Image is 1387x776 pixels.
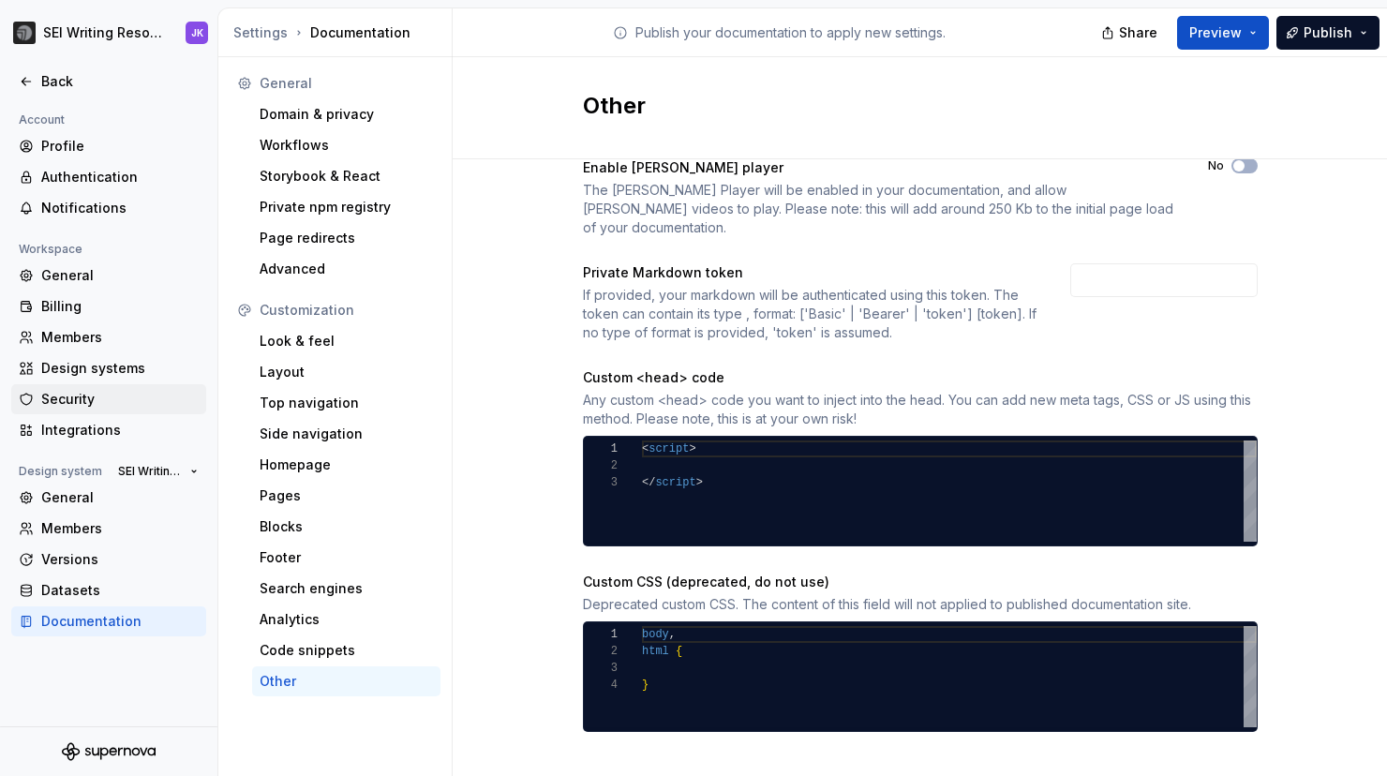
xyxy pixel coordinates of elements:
[233,23,288,42] button: Settings
[41,328,199,347] div: Members
[41,488,199,507] div: General
[252,481,440,511] a: Pages
[11,109,72,131] div: Account
[260,332,433,351] div: Look & feel
[252,635,440,665] a: Code snippets
[583,595,1258,614] div: Deprecated custom CSS. The content of this field will not applied to published documentation site.
[1177,16,1269,50] button: Preview
[583,573,1258,591] div: Custom CSS (deprecated, do not use)
[260,301,433,320] div: Customization
[260,229,433,247] div: Page redirects
[1208,158,1224,173] label: No
[689,442,695,455] span: >
[583,91,1235,121] h2: Other
[252,357,440,387] a: Layout
[11,575,206,605] a: Datasets
[668,628,675,641] span: ,
[583,263,1037,282] div: Private Markdown token
[642,645,669,658] span: html
[260,641,433,660] div: Code snippets
[11,238,90,261] div: Workspace
[260,105,433,124] div: Domain & privacy
[11,131,206,161] a: Profile
[260,363,433,381] div: Layout
[11,162,206,192] a: Authentication
[642,679,649,692] span: }
[41,359,199,378] div: Design systems
[260,425,433,443] div: Side navigation
[252,604,440,634] a: Analytics
[62,742,156,761] svg: Supernova Logo
[260,260,433,278] div: Advanced
[584,660,618,677] div: 3
[11,415,206,445] a: Integrations
[13,22,36,44] img: 3ce36157-9fde-47d2-9eb8-fa8ebb961d3d.png
[583,181,1174,237] div: The [PERSON_NAME] Player will be enabled in your documentation, and allow [PERSON_NAME] videos to...
[41,519,199,538] div: Members
[583,158,1174,177] div: Enable [PERSON_NAME] player
[1276,16,1380,50] button: Publish
[260,167,433,186] div: Storybook & React
[252,161,440,191] a: Storybook & React
[260,394,433,412] div: Top navigation
[1092,16,1170,50] button: Share
[11,291,206,321] a: Billing
[260,672,433,691] div: Other
[1304,23,1352,42] span: Publish
[642,476,655,489] span: </
[583,368,1258,387] div: Custom <head> code
[252,450,440,480] a: Homepage
[252,666,440,696] a: Other
[252,574,440,604] a: Search engines
[41,550,199,569] div: Versions
[11,460,110,483] div: Design system
[252,326,440,356] a: Look & feel
[584,457,618,474] div: 2
[41,612,199,631] div: Documentation
[583,286,1037,342] div: If provided, your markdown will be authenticated using this token. The token can contain its type...
[11,261,206,291] a: General
[260,455,433,474] div: Homepage
[260,74,433,93] div: General
[252,99,440,129] a: Domain & privacy
[11,483,206,513] a: General
[260,579,433,598] div: Search engines
[584,626,618,643] div: 1
[41,390,199,409] div: Security
[642,442,649,455] span: <
[41,581,199,600] div: Datasets
[11,545,206,575] a: Versions
[41,266,199,285] div: General
[41,297,199,316] div: Billing
[11,353,206,383] a: Design systems
[584,440,618,457] div: 1
[11,384,206,414] a: Security
[41,137,199,156] div: Profile
[649,442,689,455] span: script
[260,548,433,567] div: Footer
[260,198,433,216] div: Private npm registry
[252,419,440,449] a: Side navigation
[635,23,946,42] p: Publish your documentation to apply new settings.
[252,543,440,573] a: Footer
[252,388,440,418] a: Top navigation
[1119,23,1157,42] span: Share
[260,486,433,505] div: Pages
[11,322,206,352] a: Members
[41,199,199,217] div: Notifications
[695,476,702,489] span: >
[260,610,433,629] div: Analytics
[11,67,206,97] a: Back
[118,464,183,479] span: SEI Writing Resources
[260,136,433,155] div: Workflows
[11,193,206,223] a: Notifications
[655,476,695,489] span: script
[583,391,1258,428] div: Any custom <head> code you want to inject into the head. You can add new meta tags, CSS or JS usi...
[252,512,440,542] a: Blocks
[41,72,199,91] div: Back
[584,474,618,491] div: 3
[11,514,206,544] a: Members
[252,130,440,160] a: Workflows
